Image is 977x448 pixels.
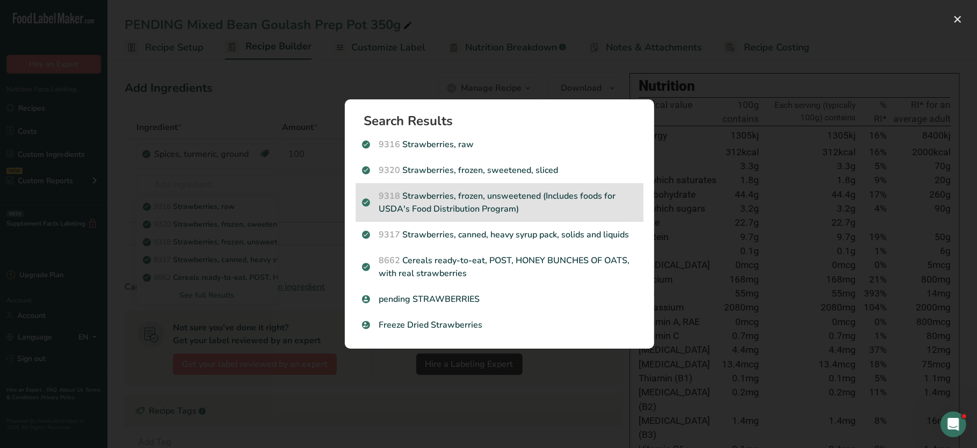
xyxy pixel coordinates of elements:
[362,254,637,280] p: Cereals ready-to-eat, POST, HONEY BUNCHES OF OATS, with real strawberries
[379,139,401,150] span: 9316
[362,293,637,306] p: pending STRAWBERRIES
[364,114,643,127] h1: Search Results
[362,138,637,151] p: Strawberries, raw
[362,190,637,215] p: Strawberries, frozen, unsweetened (Includes foods for USDA's Food Distribution Program)
[379,229,401,241] span: 9317
[940,411,966,437] iframe: Intercom live chat
[379,164,401,176] span: 9320
[379,190,401,202] span: 9318
[362,319,637,331] p: Freeze Dried Strawberries
[362,228,637,241] p: Strawberries, canned, heavy syrup pack, solids and liquids
[379,255,401,266] span: 8662
[362,164,637,177] p: Strawberries, frozen, sweetened, sliced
